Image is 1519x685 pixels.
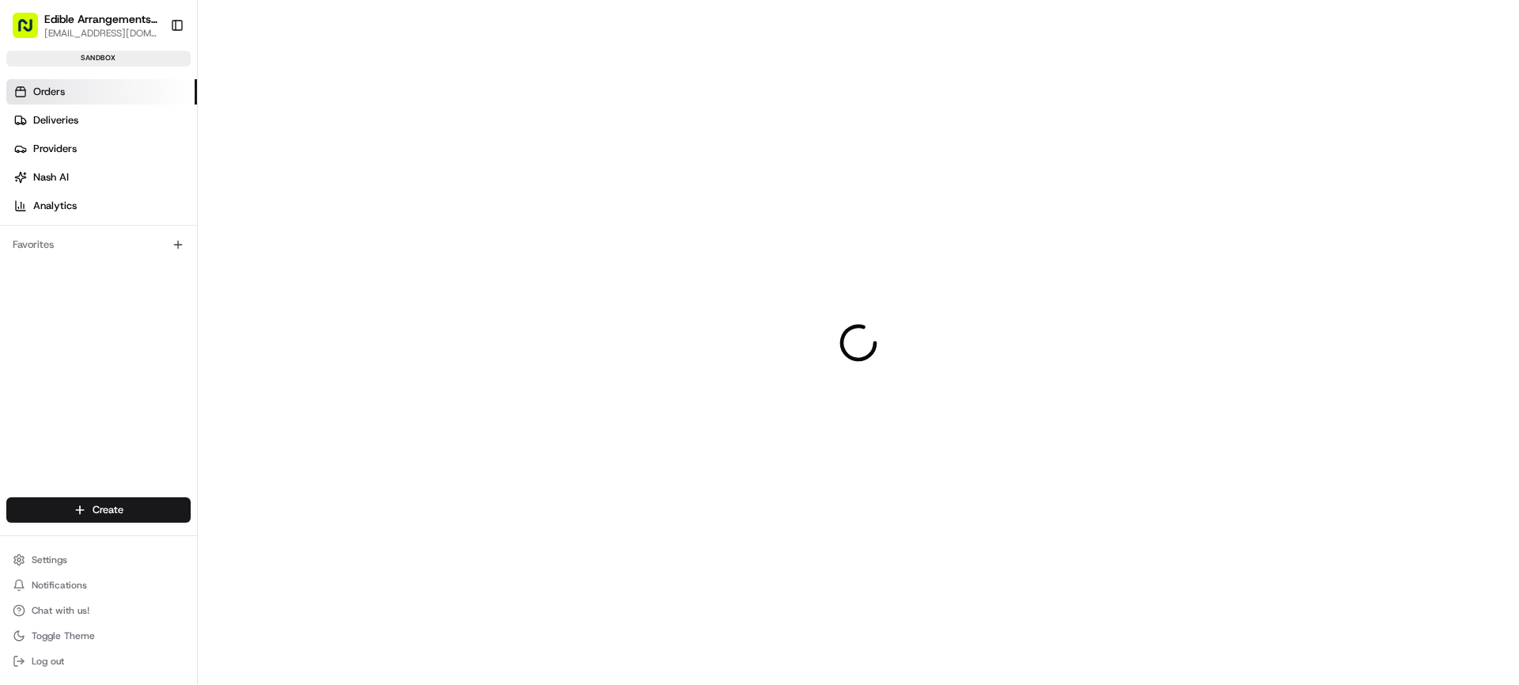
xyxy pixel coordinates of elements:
[33,113,78,127] span: Deliveries
[33,170,69,185] span: Nash AI
[32,655,64,668] span: Log out
[32,604,89,617] span: Chat with us!
[6,6,164,44] button: Edible Arrangements API Sandbox[EMAIL_ADDRESS][DOMAIN_NAME]
[32,579,87,592] span: Notifications
[6,136,197,162] a: Providers
[6,79,197,105] a: Orders
[6,497,191,523] button: Create
[32,554,67,566] span: Settings
[6,574,191,596] button: Notifications
[44,11,157,27] button: Edible Arrangements API Sandbox
[6,232,191,257] div: Favorites
[44,27,157,40] button: [EMAIL_ADDRESS][DOMAIN_NAME]
[32,630,95,642] span: Toggle Theme
[93,503,123,517] span: Create
[6,650,191,672] button: Log out
[6,599,191,622] button: Chat with us!
[33,85,65,99] span: Orders
[33,142,77,156] span: Providers
[33,199,77,213] span: Analytics
[6,108,197,133] a: Deliveries
[6,625,191,647] button: Toggle Theme
[6,549,191,571] button: Settings
[6,165,197,190] a: Nash AI
[6,51,191,67] div: sandbox
[6,193,197,219] a: Analytics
